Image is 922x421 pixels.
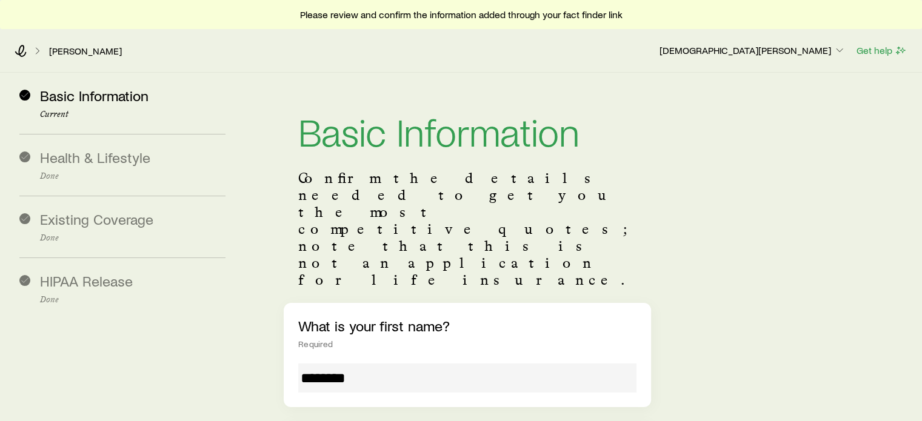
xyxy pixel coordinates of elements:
[40,210,153,228] span: Existing Coverage
[298,170,636,288] p: Confirm the details needed to get you the most competitive quotes; note that this is not an appli...
[298,111,636,150] h1: Basic Information
[300,8,623,21] span: Please review and confirm the information added through your fact finder link
[40,295,225,305] p: Done
[40,87,149,104] span: Basic Information
[856,44,907,58] button: Get help
[298,339,636,349] div: Required
[298,317,636,334] p: What is your first name?
[40,171,225,181] p: Done
[660,44,846,56] p: [DEMOGRAPHIC_DATA][PERSON_NAME]
[40,148,150,166] span: Health & Lifestyle
[40,272,133,290] span: HIPAA Release
[659,44,846,58] button: [DEMOGRAPHIC_DATA][PERSON_NAME]
[48,45,122,57] a: [PERSON_NAME]
[40,233,225,243] p: Done
[40,110,225,119] p: Current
